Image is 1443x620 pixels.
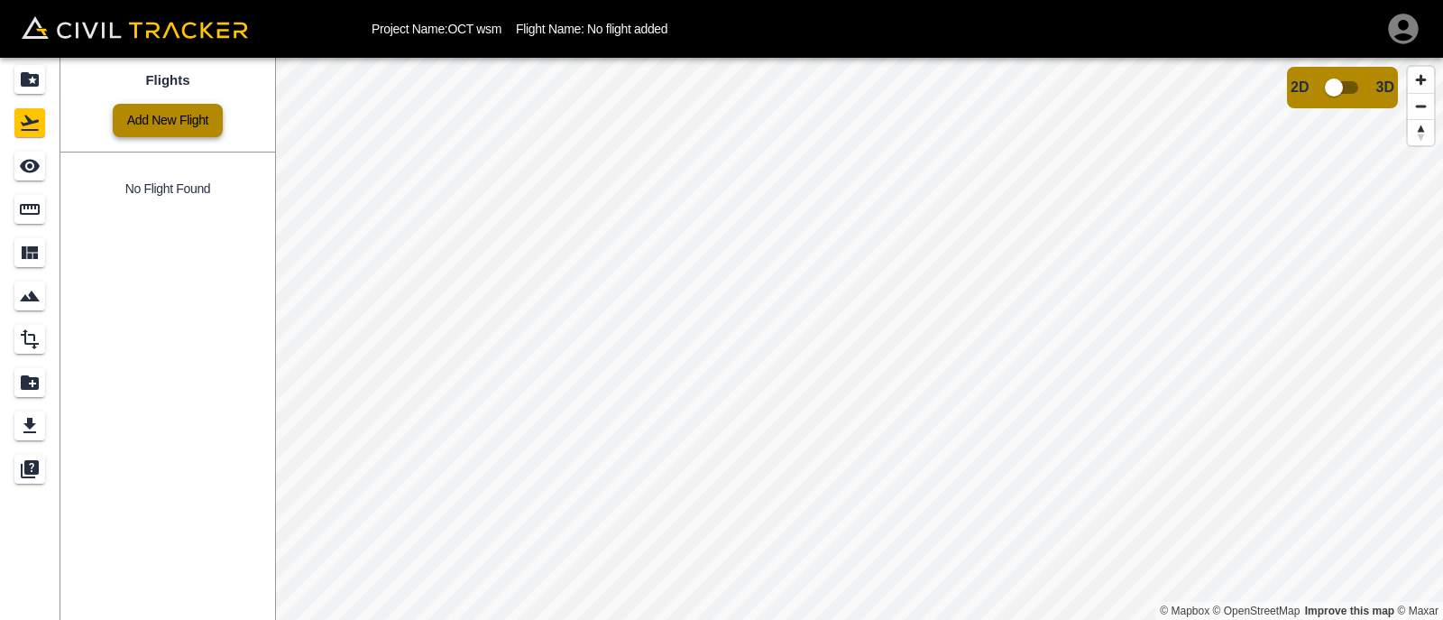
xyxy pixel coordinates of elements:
[1408,93,1434,119] button: Zoom out
[22,16,248,40] img: Civil Tracker
[1213,605,1301,617] a: OpenStreetMap
[1397,605,1438,617] a: Maxar
[275,58,1443,620] canvas: Map
[1376,79,1394,96] span: 3D
[516,22,667,36] p: Flight Name: No flight added
[372,22,501,36] p: Project Name: OCT wsm
[1291,79,1309,96] span: 2D
[1160,605,1209,617] a: Mapbox
[1408,67,1434,93] button: Zoom in
[1408,119,1434,145] button: Reset bearing to north
[1305,605,1394,617] a: Map feedback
